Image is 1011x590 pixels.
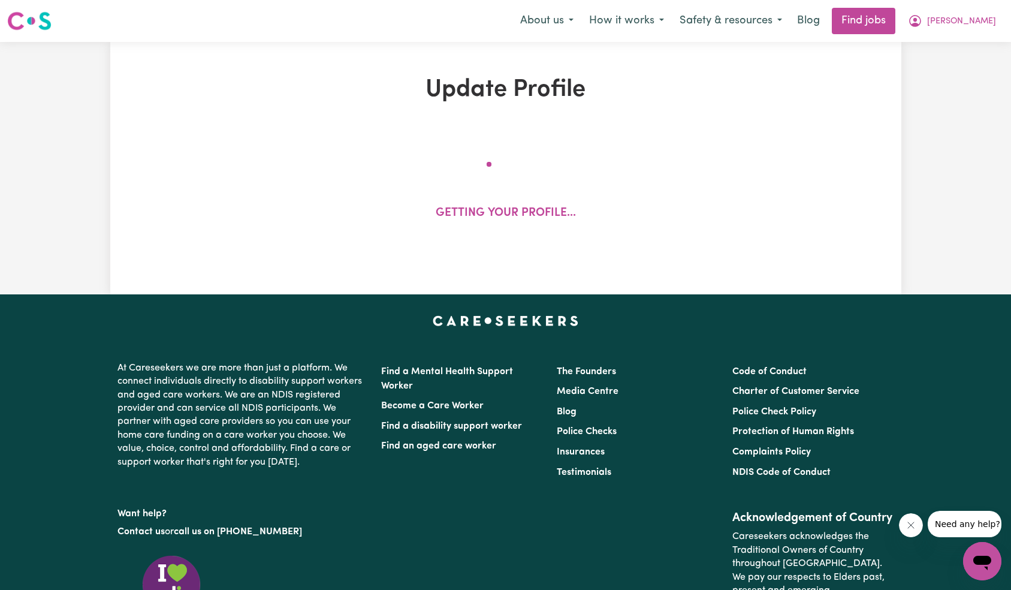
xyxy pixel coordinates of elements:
button: My Account [900,8,1004,34]
a: Police Checks [557,427,617,437]
p: Want help? [117,502,367,520]
p: Getting your profile... [436,205,576,222]
a: call us on [PHONE_NUMBER] [174,527,302,537]
a: Blog [557,407,577,417]
a: The Founders [557,367,616,377]
h2: Acknowledgement of Country [732,511,894,525]
button: About us [512,8,581,34]
button: Safety & resources [672,8,790,34]
a: Testimonials [557,468,611,477]
iframe: Close message [899,513,923,537]
a: Protection of Human Rights [732,427,854,437]
a: Police Check Policy [732,407,816,417]
a: Complaints Policy [732,447,811,457]
span: [PERSON_NAME] [927,15,996,28]
iframe: Button to launch messaging window [963,542,1001,580]
a: Media Centre [557,387,618,396]
h1: Update Profile [249,76,762,104]
a: Find a disability support worker [381,422,522,431]
a: Find a Mental Health Support Worker [381,367,513,391]
iframe: Message from company [928,511,1001,537]
a: NDIS Code of Conduct [732,468,831,477]
a: Find jobs [832,8,895,34]
p: At Careseekers we are more than just a platform. We connect individuals directly to disability su... [117,357,367,474]
a: Become a Care Worker [381,401,484,411]
a: Careseekers logo [7,7,52,35]
a: Find an aged care worker [381,441,496,451]
a: Code of Conduct [732,367,807,377]
p: or [117,520,367,543]
a: Insurances [557,447,605,457]
a: Contact us [117,527,165,537]
img: Careseekers logo [7,10,52,32]
a: Charter of Customer Service [732,387,859,396]
a: Blog [790,8,827,34]
a: Careseekers home page [433,316,578,326]
button: How it works [581,8,672,34]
